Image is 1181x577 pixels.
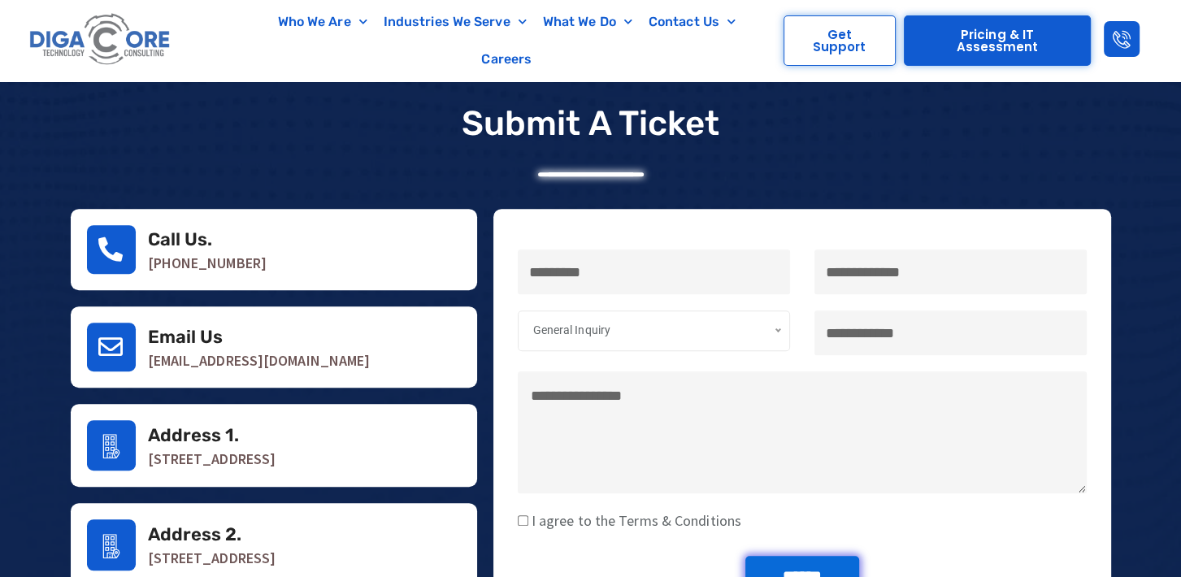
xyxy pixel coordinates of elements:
input: I agree to the Terms & Conditions [518,515,528,526]
span: I agree to the Terms & Conditions [528,511,741,530]
a: Address 1. [148,424,240,446]
p: [STREET_ADDRESS] [148,550,461,566]
a: Address 2. [148,523,242,545]
span: Pricing & IT Assessment [921,28,1075,53]
a: Address 1. [87,420,136,471]
a: Get Support [784,15,896,66]
a: Pricing & IT Assessment [904,15,1092,66]
a: Who We Are [270,3,376,41]
p: Submit a Ticket [462,103,720,144]
a: Call Us. [148,228,213,250]
a: What We Do [535,3,640,41]
img: Digacore logo 1 [26,8,175,72]
a: Industries We Serve [376,3,535,41]
a: Email Us [87,323,136,371]
p: [PHONE_NUMBER] [148,255,461,271]
span: General Inquiry [533,323,611,336]
span: Get Support [801,28,879,53]
a: Contact Us [640,3,744,41]
a: Call Us. [87,225,136,274]
p: [STREET_ADDRESS] [148,451,461,467]
nav: Menu [238,3,775,78]
p: [EMAIL_ADDRESS][DOMAIN_NAME] [148,353,461,369]
a: Careers [473,41,540,78]
a: Email Us [148,326,224,348]
a: Address 2. [87,519,136,570]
